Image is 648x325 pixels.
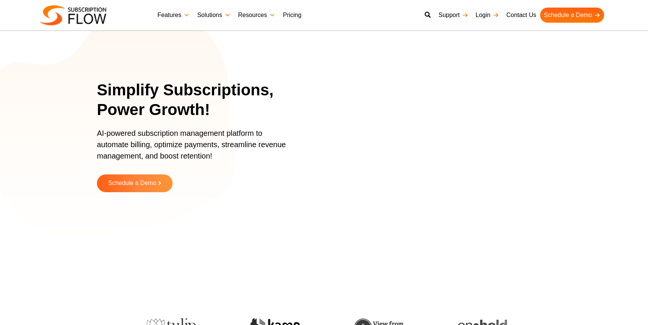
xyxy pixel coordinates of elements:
[97,174,173,192] a: Schedule a Demo
[40,5,106,25] img: Subscriptionflow
[97,128,294,169] p: AI-powered subscription management platform to automate billing, optimize payments, streamline re...
[108,180,156,187] span: Schedule a Demo
[435,8,472,23] a: Support
[540,8,604,23] a: Schedule a Demo
[472,8,503,23] a: Login
[154,8,193,23] a: Features
[193,8,234,23] a: Solutions
[234,8,279,23] a: Resources
[279,8,305,23] a: Pricing
[97,80,303,120] h1: Simplify Subscriptions, Power Growth!
[503,8,540,23] a: Contact Us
